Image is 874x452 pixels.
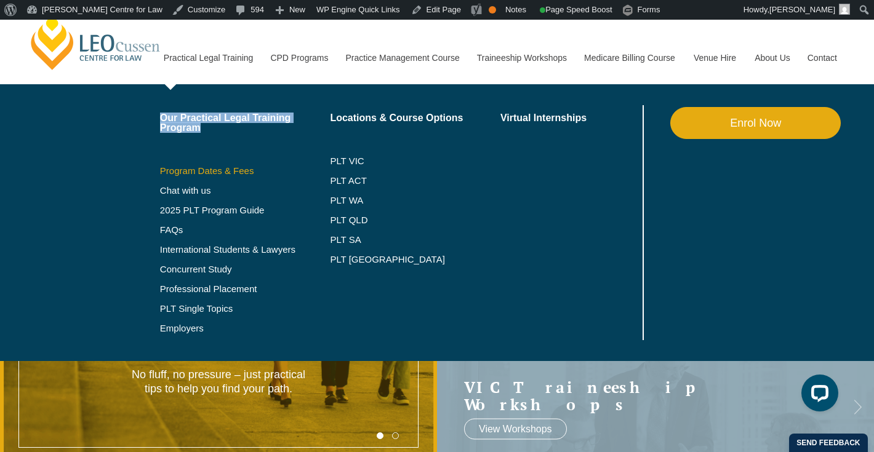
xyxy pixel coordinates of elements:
[792,370,843,421] iframe: LiveChat chat widget
[464,379,822,413] a: VIC Traineeship Workshops
[684,31,745,84] a: Venue Hire
[670,107,841,139] a: Enrol Now
[131,368,306,397] p: No fluff, no pressure – just practical tips to help you find your path.
[160,225,331,235] a: FAQs
[745,31,798,84] a: About Us
[330,215,500,225] a: PLT QLD
[468,31,575,84] a: Traineeship Workshops
[377,432,383,439] button: 1
[330,196,470,205] a: PLT WA
[160,205,300,215] a: 2025 PLT Program Guide
[154,31,262,84] a: Practical Legal Training
[160,323,331,333] a: Employers
[330,176,500,186] a: PLT ACT
[392,432,399,439] button: 2
[160,284,331,294] a: Professional Placement
[798,31,846,84] a: Contact
[261,31,336,84] a: CPD Programs
[330,113,500,123] a: Locations & Course Options
[160,264,331,274] a: Concurrent Study
[489,6,496,14] div: OK
[160,304,331,314] a: PLT Single Topics
[160,186,331,196] a: Chat with us
[160,245,331,255] a: International Students & Lawyers
[160,166,331,176] a: Program Dates & Fees
[769,5,835,14] span: [PERSON_NAME]
[330,156,500,166] a: PLT VIC
[160,113,331,133] a: Our Practical Legal Training Program
[28,14,164,71] a: [PERSON_NAME] Centre for Law
[500,113,640,123] a: Virtual Internships
[330,255,500,264] a: PLT [GEOGRAPHIC_DATA]
[330,235,500,245] a: PLT SA
[575,31,684,84] a: Medicare Billing Course
[337,31,468,84] a: Practice Management Course
[464,419,567,440] a: View Workshops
